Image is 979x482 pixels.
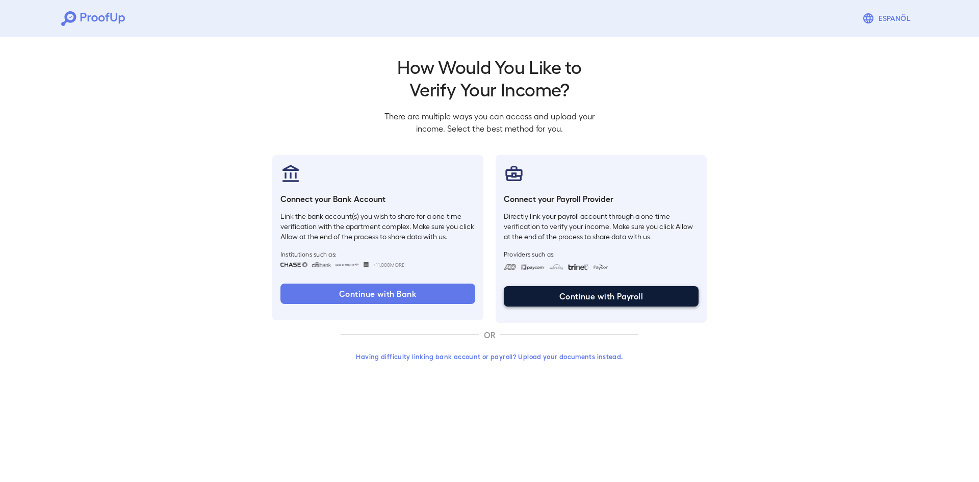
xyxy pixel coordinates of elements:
h6: Connect your Bank Account [280,193,475,205]
p: Link the bank account(s) you wish to share for a one-time verification with the apartment complex... [280,211,475,242]
button: Espanõl [858,8,918,29]
p: OR [479,329,500,341]
img: workday.svg [549,264,564,270]
p: There are multiple ways you can access and upload your income. Select the best method for you. [376,110,603,135]
img: bankAccount.svg [280,163,301,184]
p: Directly link your payroll account through a one-time verification to verify your income. Make su... [504,211,699,242]
img: citibank.svg [312,262,331,267]
button: Continue with Bank [280,284,475,304]
h6: Connect your Payroll Provider [504,193,699,205]
span: +11,000 More [373,261,404,269]
span: Providers such as: [504,250,699,258]
img: bankOfAmerica.svg [335,262,359,267]
img: payrollProvider.svg [504,163,524,184]
img: chase.svg [280,262,307,267]
img: paycon.svg [592,264,608,270]
h2: How Would You Like to Verify Your Income? [376,55,603,100]
img: adp.svg [504,264,517,270]
img: paycom.svg [521,264,545,270]
img: wellsfargo.svg [364,262,369,267]
img: trinet.svg [568,264,588,270]
button: Continue with Payroll [504,286,699,307]
button: Having difficulty linking bank account or payroll? Upload your documents instead. [341,347,638,366]
span: Institutions such as: [280,250,475,258]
